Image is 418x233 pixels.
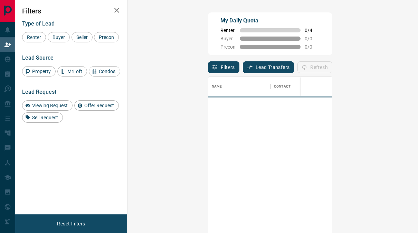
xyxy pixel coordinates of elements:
h2: Filters [22,7,120,15]
div: Offer Request [74,100,119,111]
div: Sell Request [22,112,63,123]
span: Renter [220,28,236,33]
span: Viewing Request [30,103,70,108]
span: Condos [96,69,118,74]
div: Viewing Request [22,100,73,111]
span: Seller [74,34,90,40]
span: 0 / 0 [305,36,320,41]
div: Contact [274,77,291,96]
span: Type of Lead [22,20,55,27]
span: Precon [96,34,116,40]
span: Lead Request [22,89,56,95]
span: Property [30,69,53,74]
button: Lead Transfers [243,61,294,73]
span: Buyer [220,36,236,41]
div: Name [212,77,222,96]
div: Seller [72,32,93,42]
button: Filters [208,61,239,73]
span: Offer Request [82,103,116,108]
button: Reset Filters [53,218,89,230]
span: Buyer [50,34,67,40]
span: Sell Request [30,115,60,120]
span: 0 / 0 [305,44,320,50]
div: Buyer [48,32,70,42]
div: Name [208,77,270,96]
span: Lead Source [22,54,54,61]
div: Renter [22,32,46,42]
div: Contact [270,77,326,96]
div: Condos [89,66,120,77]
p: My Daily Quota [220,17,320,25]
div: MrLoft [57,66,87,77]
span: Renter [25,34,44,40]
div: Property [22,66,56,77]
span: 0 / 4 [305,28,320,33]
span: MrLoft [65,69,85,74]
span: Precon [220,44,236,50]
div: Precon [94,32,119,42]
